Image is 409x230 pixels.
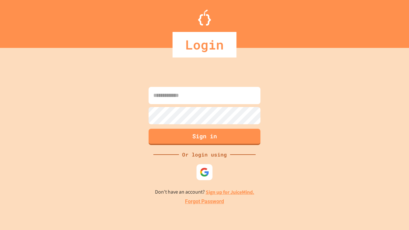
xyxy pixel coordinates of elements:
[200,167,209,177] img: google-icon.svg
[206,189,254,195] a: Sign up for JuiceMind.
[179,151,230,158] div: Or login using
[185,198,224,205] a: Forgot Password
[155,188,254,196] p: Don't have an account?
[149,129,260,145] button: Sign in
[173,32,236,57] div: Login
[198,10,211,26] img: Logo.svg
